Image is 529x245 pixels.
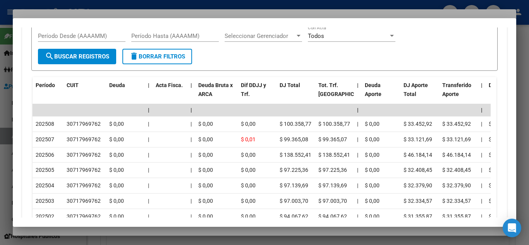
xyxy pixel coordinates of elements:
[148,121,149,127] span: |
[241,167,256,173] span: $ 0,00
[109,182,124,188] span: $ 0,00
[45,53,109,60] span: Buscar Registros
[442,121,471,127] span: $ 33.452,92
[280,152,311,158] span: $ 138.552,41
[318,167,347,173] span: $ 97.225,36
[280,136,308,142] span: $ 99.365,08
[442,213,471,219] span: $ 31.355,87
[365,198,380,204] span: $ 0,00
[225,33,295,39] span: Seleccionar Gerenciador
[148,182,149,188] span: |
[489,167,503,173] span: $ 0,00
[238,77,277,111] datatable-header-cell: Dif DDJJ y Trf.
[45,51,54,61] mat-icon: search
[191,213,192,219] span: |
[481,152,482,158] span: |
[153,77,187,111] datatable-header-cell: Acta Fisca.
[109,82,125,88] span: Deuda
[148,198,149,204] span: |
[439,77,478,111] datatable-header-cell: Transferido Aporte
[148,167,149,173] span: |
[404,82,428,97] span: DJ Aporte Total
[489,213,503,219] span: $ 0,00
[365,152,380,158] span: $ 0,00
[357,152,358,158] span: |
[280,213,308,219] span: $ 94.067,62
[38,49,116,64] button: Buscar Registros
[241,121,256,127] span: $ 0,00
[357,198,358,204] span: |
[36,213,54,219] span: 202502
[280,121,311,127] span: $ 100.358,77
[489,82,520,88] span: Deuda Contr.
[478,77,486,111] datatable-header-cell: |
[148,136,149,142] span: |
[357,213,358,219] span: |
[489,152,503,158] span: $ 0,00
[442,152,471,158] span: $ 46.184,14
[489,121,503,127] span: $ 0,00
[241,213,256,219] span: $ 0,00
[404,152,432,158] span: $ 46.184,14
[357,182,358,188] span: |
[357,121,358,127] span: |
[67,135,101,144] div: 30717969762
[191,121,192,127] span: |
[280,167,308,173] span: $ 97.225,36
[67,181,101,190] div: 30717969762
[198,198,213,204] span: $ 0,00
[241,136,256,142] span: $ 0,01
[357,107,359,113] span: |
[442,198,471,204] span: $ 32.334,57
[365,136,380,142] span: $ 0,00
[36,167,54,173] span: 202505
[191,167,192,173] span: |
[400,77,439,111] datatable-header-cell: DJ Aporte Total
[109,213,124,219] span: $ 0,00
[241,82,266,97] span: Dif DDJJ y Trf.
[148,213,149,219] span: |
[36,152,54,158] span: 202506
[481,136,482,142] span: |
[280,82,300,88] span: DJ Total
[442,82,471,97] span: Transferido Aporte
[67,120,101,128] div: 30717969762
[191,152,192,158] span: |
[357,82,359,88] span: |
[489,198,503,204] span: $ 0,00
[354,77,362,111] datatable-header-cell: |
[318,213,347,219] span: $ 94.067,62
[106,77,145,111] datatable-header-cell: Deuda
[36,182,54,188] span: 202504
[481,107,483,113] span: |
[67,151,101,159] div: 30717969762
[67,197,101,206] div: 30717969762
[489,136,503,142] span: $ 0,00
[404,198,432,204] span: $ 32.334,57
[442,136,471,142] span: $ 33.121,69
[191,136,192,142] span: |
[129,53,185,60] span: Borrar Filtros
[36,82,55,88] span: Período
[64,77,106,111] datatable-header-cell: CUIT
[365,121,380,127] span: $ 0,00
[277,77,315,111] datatable-header-cell: DJ Total
[156,82,183,88] span: Acta Fisca.
[318,82,371,97] span: Tot. Trf. [GEOGRAPHIC_DATA]
[318,182,347,188] span: $ 97.139,69
[318,136,347,142] span: $ 99.365,07
[318,121,350,127] span: $ 100.358,77
[36,121,54,127] span: 202508
[191,107,192,113] span: |
[318,198,347,204] span: $ 97.003,70
[122,49,192,64] button: Borrar Filtros
[481,213,482,219] span: |
[109,136,124,142] span: $ 0,00
[67,212,101,221] div: 30717969762
[145,77,153,111] datatable-header-cell: |
[280,198,308,204] span: $ 97.003,70
[67,82,79,88] span: CUIT
[362,77,400,111] datatable-header-cell: Deuda Aporte
[442,167,471,173] span: $ 32.408,45
[503,219,521,237] div: Open Intercom Messenger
